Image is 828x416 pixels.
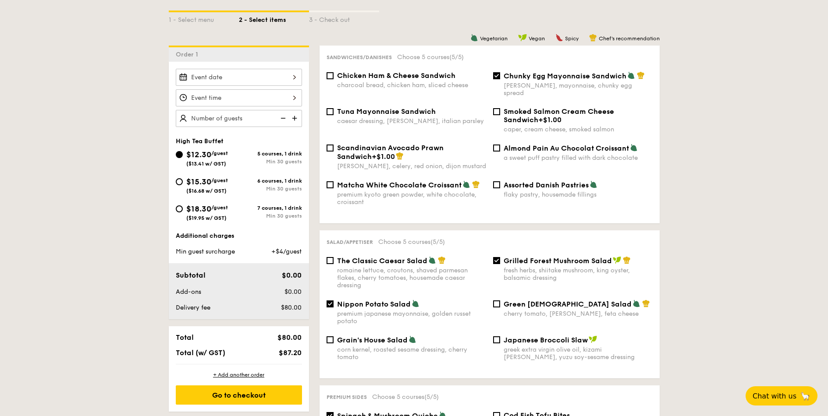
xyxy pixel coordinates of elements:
input: Nippon Potato Saladpremium japanese mayonnaise, golden russet potato [327,300,334,307]
input: Tuna Mayonnaise Sandwichcaesar dressing, [PERSON_NAME], italian parsley [327,108,334,115]
span: Delivery fee [176,304,210,311]
span: Subtotal [176,271,206,279]
div: caper, cream cheese, smoked salmon [504,126,653,133]
input: The Classic Caesar Saladromaine lettuce, croutons, shaved parmesan flakes, cherry tomatoes, house... [327,257,334,264]
img: icon-vegetarian.fe4039eb.svg [462,180,470,188]
div: caesar dressing, [PERSON_NAME], italian parsley [337,117,486,125]
input: Chunky Egg Mayonnaise Sandwich[PERSON_NAME], mayonnaise, chunky egg spread [493,72,500,79]
input: Event time [176,89,302,106]
span: Sandwiches/Danishes [327,54,392,60]
span: Matcha White Chocolate Croissant [337,181,462,189]
span: Add-ons [176,288,201,296]
div: [PERSON_NAME], mayonnaise, chunky egg spread [504,82,653,97]
span: Chat with us [753,392,796,400]
span: Chef's recommendation [599,35,660,42]
input: Japanese Broccoli Slawgreek extra virgin olive oil, kizami [PERSON_NAME], yuzu soy-sesame dressing [493,336,500,343]
span: Smoked Salmon Cream Cheese Sandwich [504,107,614,124]
input: $15.30/guest($16.68 w/ GST)6 courses, 1 drinkMin 30 guests [176,178,183,185]
span: (5/5) [430,238,445,246]
span: /guest [211,204,228,211]
span: Order 1 [176,51,202,58]
div: 3 - Check out [309,12,379,25]
img: icon-chef-hat.a58ddaea.svg [472,180,480,188]
img: icon-add.58712e84.svg [289,110,302,127]
img: icon-chef-hat.a58ddaea.svg [637,71,645,79]
span: Green [DEMOGRAPHIC_DATA] Salad [504,300,632,308]
img: icon-vegan.f8ff3823.svg [589,335,597,343]
div: 6 courses, 1 drink [239,178,302,184]
div: [PERSON_NAME], celery, red onion, dijon mustard [337,162,486,170]
input: Scandinavian Avocado Prawn Sandwich+$1.00[PERSON_NAME], celery, red onion, dijon mustard [327,145,334,152]
img: icon-chef-hat.a58ddaea.svg [396,152,404,160]
div: Min 30 guests [239,213,302,219]
img: icon-vegetarian.fe4039eb.svg [590,180,597,188]
span: (5/5) [449,53,464,61]
span: Assorted Danish Pastries [504,181,589,189]
div: Additional charges [176,232,302,240]
span: Total (w/ GST) [176,349,225,357]
div: cherry tomato, [PERSON_NAME], feta cheese [504,310,653,317]
span: $15.30 [186,177,211,187]
span: Grilled Forest Mushroom Salad [504,257,612,265]
span: Almond Pain Au Chocolat Croissant [504,144,629,152]
span: $18.30 [186,204,211,214]
div: premium japanese mayonnaise, golden russet potato [337,310,486,325]
input: Number of guests [176,110,302,127]
input: Almond Pain Au Chocolat Croissanta sweet puff pastry filled with dark chocolate [493,145,500,152]
div: premium kyoto green powder, white chocolate, croissant [337,191,486,206]
span: Premium sides [327,394,367,400]
span: $0.00 [284,288,302,296]
img: icon-reduce.1d2dbef1.svg [276,110,289,127]
span: ($16.68 w/ GST) [186,188,227,194]
span: The Classic Caesar Salad [337,257,427,265]
span: +$1.00 [538,116,561,124]
img: icon-chef-hat.a58ddaea.svg [589,34,597,42]
span: Choose 5 courses [397,53,464,61]
span: Chicken Ham & Cheese Sandwich [337,71,455,80]
span: Tuna Mayonnaise Sandwich [337,107,436,116]
span: $0.00 [282,271,302,279]
img: icon-chef-hat.a58ddaea.svg [438,256,446,264]
img: icon-vegan.f8ff3823.svg [613,256,622,264]
div: Go to checkout [176,385,302,405]
span: Vegetarian [480,35,508,42]
img: icon-vegetarian.fe4039eb.svg [412,300,419,307]
input: Grilled Forest Mushroom Saladfresh herbs, shiitake mushroom, king oyster, balsamic dressing [493,257,500,264]
div: fresh herbs, shiitake mushroom, king oyster, balsamic dressing [504,267,653,282]
div: 2 - Select items [239,12,309,25]
span: /guest [211,177,228,183]
img: icon-spicy.37a8142b.svg [555,34,563,42]
input: Matcha White Chocolate Croissantpremium kyoto green powder, white chocolate, croissant [327,181,334,188]
img: icon-vegetarian.fe4039eb.svg [627,71,635,79]
span: Chunky Egg Mayonnaise Sandwich [504,72,626,80]
span: +$4/guest [271,248,302,255]
span: 🦙 [800,391,810,401]
img: icon-vegetarian.fe4039eb.svg [409,335,416,343]
span: Spicy [565,35,579,42]
span: $80.00 [281,304,302,311]
span: Total [176,333,194,342]
span: ($13.41 w/ GST) [186,161,226,167]
input: $12.30/guest($13.41 w/ GST)5 courses, 1 drinkMin 30 guests [176,151,183,158]
div: 1 - Select menu [169,12,239,25]
div: corn kernel, roasted sesame dressing, cherry tomato [337,346,486,361]
img: icon-chef-hat.a58ddaea.svg [623,256,631,264]
img: icon-vegetarian.fe4039eb.svg [633,300,640,307]
input: Grain's House Saladcorn kernel, roasted sesame dressing, cherry tomato [327,336,334,343]
img: icon-vegetarian.fe4039eb.svg [630,144,638,152]
div: a sweet puff pastry filled with dark chocolate [504,154,653,162]
span: Grain's House Salad [337,336,408,344]
input: Chicken Ham & Cheese Sandwichcharcoal bread, chicken ham, sliced cheese [327,72,334,79]
div: 7 courses, 1 drink [239,205,302,211]
input: Green [DEMOGRAPHIC_DATA] Saladcherry tomato, [PERSON_NAME], feta cheese [493,300,500,307]
div: + Add another order [176,371,302,378]
input: Event date [176,69,302,86]
div: charcoal bread, chicken ham, sliced cheese [337,81,486,89]
div: Min 30 guests [239,186,302,192]
input: $18.30/guest($19.95 w/ GST)7 courses, 1 drinkMin 30 guests [176,205,183,212]
span: Salad/Appetiser [327,239,373,245]
span: Min guest surcharge [176,248,235,255]
input: Assorted Danish Pastriesflaky pastry, housemade fillings [493,181,500,188]
span: Vegan [529,35,545,42]
div: romaine lettuce, croutons, shaved parmesan flakes, cherry tomatoes, housemade caesar dressing [337,267,486,289]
